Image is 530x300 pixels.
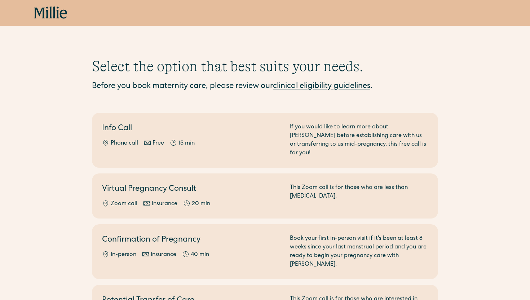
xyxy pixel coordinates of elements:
a: Confirmation of PregnancyIn-personInsurance40 minBook your first in-person visit if it's been at ... [92,224,438,279]
div: Insurance [152,200,177,208]
div: If you would like to learn more about [PERSON_NAME] before establishing care with us or transferr... [290,123,428,158]
a: Info CallPhone callFree15 minIf you would like to learn more about [PERSON_NAME] before establish... [92,113,438,168]
div: In-person [111,251,136,259]
a: clinical eligibility guidelines [273,83,370,91]
h2: Virtual Pregnancy Consult [102,184,281,195]
div: This Zoom call is for those who are less than [MEDICAL_DATA]. [290,184,428,208]
h2: Info Call [102,123,281,135]
h1: Select the option that best suits your needs. [92,58,438,75]
div: Phone call [111,139,138,148]
div: Zoom call [111,200,137,208]
div: 20 min [192,200,210,208]
a: Virtual Pregnancy ConsultZoom callInsurance20 minThis Zoom call is for those who are less than [M... [92,173,438,219]
h2: Confirmation of Pregnancy [102,234,281,246]
div: Before you book maternity care, please review our . [92,81,438,93]
div: Insurance [151,251,176,259]
div: 15 min [178,139,195,148]
div: 40 min [191,251,209,259]
div: Free [153,139,164,148]
div: Book your first in-person visit if it's been at least 8 weeks since your last menstrual period an... [290,234,428,269]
